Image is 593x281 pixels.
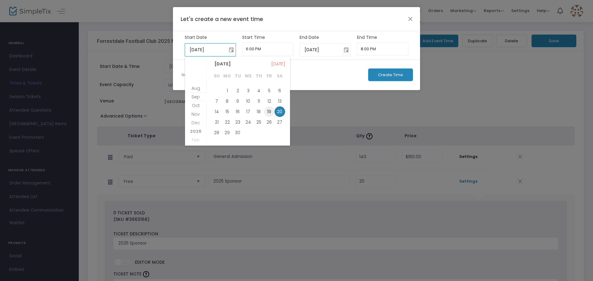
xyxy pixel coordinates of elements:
[275,96,285,106] span: 13
[243,85,254,96] td: Wednesday, September 3, 2025
[275,117,285,127] td: Saturday, September 27, 2025
[243,85,254,96] span: 3
[227,43,236,56] button: Toggle calendar
[185,34,236,41] label: Start Date
[243,106,254,117] span: 17
[233,96,243,106] span: 9
[264,117,275,127] td: Friday, September 26, 2025
[406,15,414,23] button: Close
[192,137,200,143] span: Feb
[357,43,409,56] input: Select Time
[254,106,264,117] td: Thursday, September 18, 2025
[357,34,409,41] label: End Time
[222,85,233,96] td: Monday, September 1, 2025
[243,96,254,106] td: Wednesday, September 10, 2025
[378,72,403,77] span: Create Time
[212,106,222,117] td: Sunday, September 14, 2025
[212,117,222,127] td: Sunday, September 21, 2025
[243,117,254,127] td: Wednesday, September 24, 2025
[233,127,243,138] span: 30
[233,85,243,96] span: 2
[264,85,275,96] td: Friday, September 5, 2025
[275,117,285,127] span: 27
[242,34,294,41] label: Start Time
[264,106,275,117] span: 19
[191,111,200,117] span: Nov
[233,127,243,138] td: Tuesday, September 30, 2025
[222,117,233,127] span: 22
[212,117,222,127] span: 21
[243,96,254,106] span: 10
[242,43,294,56] input: Select Time
[271,60,285,68] span: [DATE]
[181,15,263,23] span: Let's create a new event time
[275,96,285,106] td: Saturday, September 13, 2025
[191,85,200,91] span: Aug
[222,127,233,138] span: 29
[243,106,254,117] td: Wednesday, September 17, 2025
[222,85,233,96] span: 1
[264,106,275,117] td: Friday, September 19, 2025
[254,96,264,106] span: 11
[190,128,201,134] span: 2026
[275,106,285,117] span: 20
[264,96,275,106] span: 12
[222,127,233,138] td: Monday, September 29, 2025
[254,85,264,96] td: Thursday, September 4, 2025
[254,117,264,127] td: Thursday, September 25, 2025
[254,85,264,96] span: 4
[233,106,243,117] span: 16
[300,43,342,56] input: Select date
[264,117,275,127] span: 26
[212,96,222,106] td: Sunday, September 7, 2025
[212,96,222,106] span: 7
[191,120,200,126] span: Dec
[233,117,243,127] span: 23
[300,34,351,41] label: End Date
[254,106,264,117] span: 18
[212,59,233,68] span: [DATE]
[275,85,285,96] span: 6
[264,85,275,96] span: 5
[192,102,200,109] span: Oct
[233,106,243,117] td: Tuesday, September 16, 2025
[222,106,233,117] span: 15
[275,106,285,117] td: Saturday, September 20, 2025
[275,85,285,96] td: Saturday, September 6, 2025
[212,127,222,138] span: 28
[185,43,227,56] input: Select date
[368,68,413,81] button: Create Time
[254,96,264,106] td: Thursday, September 11, 2025
[233,117,243,127] td: Tuesday, September 23, 2025
[212,127,222,138] td: Sunday, September 28, 2025
[233,85,243,96] td: Tuesday, September 2, 2025
[243,117,254,127] span: 24
[342,43,351,56] button: Toggle calendar
[222,106,233,117] td: Monday, September 15, 2025
[233,96,243,106] td: Tuesday, September 9, 2025
[222,117,233,127] td: Monday, September 22, 2025
[264,96,275,106] td: Friday, September 12, 2025
[212,106,222,117] span: 14
[222,96,233,106] span: 8
[182,72,242,78] a: Need to add recurring dates?
[191,94,200,100] span: Sep
[254,117,264,127] span: 25
[222,96,233,106] td: Monday, September 8, 2025
[212,71,285,85] th: [DATE]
